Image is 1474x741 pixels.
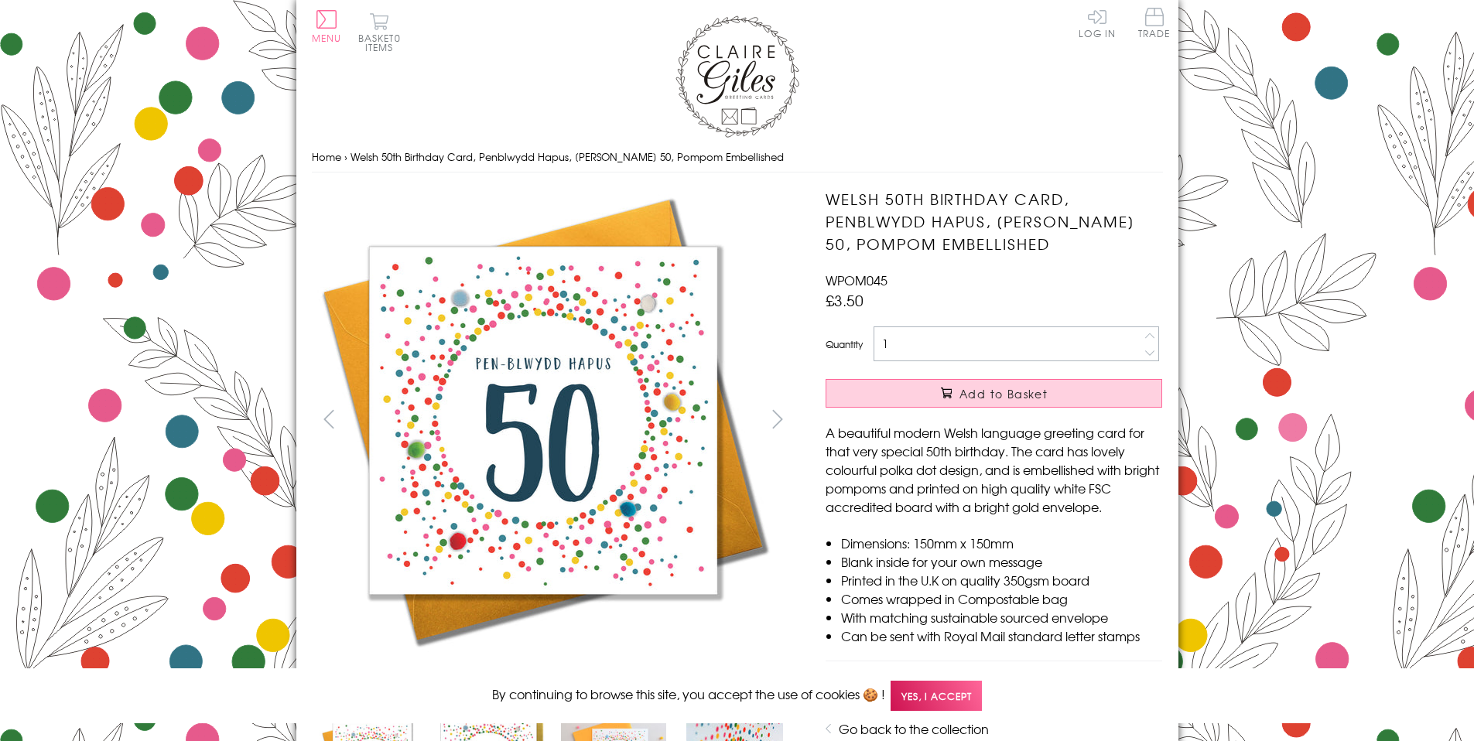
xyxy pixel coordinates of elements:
span: Trade [1138,8,1171,38]
a: Trade [1138,8,1171,41]
a: Log In [1079,8,1116,38]
p: A beautiful modern Welsh language greeting card for that very special 50th birthday. The card has... [826,423,1162,516]
button: next [760,401,795,436]
label: Quantity [826,337,863,351]
span: Add to Basket [959,386,1048,401]
li: Blank inside for your own message [841,552,1162,571]
button: Basket0 items [358,12,401,52]
h1: Welsh 50th Birthday Card, Penblwydd Hapus, [PERSON_NAME] 50, Pompom Embellished [826,188,1162,254]
span: 0 items [365,31,401,54]
li: With matching sustainable sourced envelope [841,608,1162,627]
li: Can be sent with Royal Mail standard letter stamps [841,627,1162,645]
span: WPOM045 [826,271,887,289]
li: Comes wrapped in Compostable bag [841,589,1162,608]
a: Home [312,149,341,164]
img: Welsh 50th Birthday Card, Penblwydd Hapus, Dotty 50, Pompom Embellished [312,188,776,652]
li: Dimensions: 150mm x 150mm [841,534,1162,552]
button: prev [312,401,347,436]
span: › [344,149,347,164]
span: Yes, I accept [891,681,982,711]
span: £3.50 [826,289,864,311]
button: Menu [312,10,342,43]
img: Claire Giles Greetings Cards [675,15,799,138]
span: Menu [312,31,342,45]
button: Add to Basket [826,379,1162,408]
span: Welsh 50th Birthday Card, Penblwydd Hapus, [PERSON_NAME] 50, Pompom Embellished [351,149,784,164]
li: Printed in the U.K on quality 350gsm board [841,571,1162,589]
a: Go back to the collection [839,719,989,738]
nav: breadcrumbs [312,142,1163,173]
